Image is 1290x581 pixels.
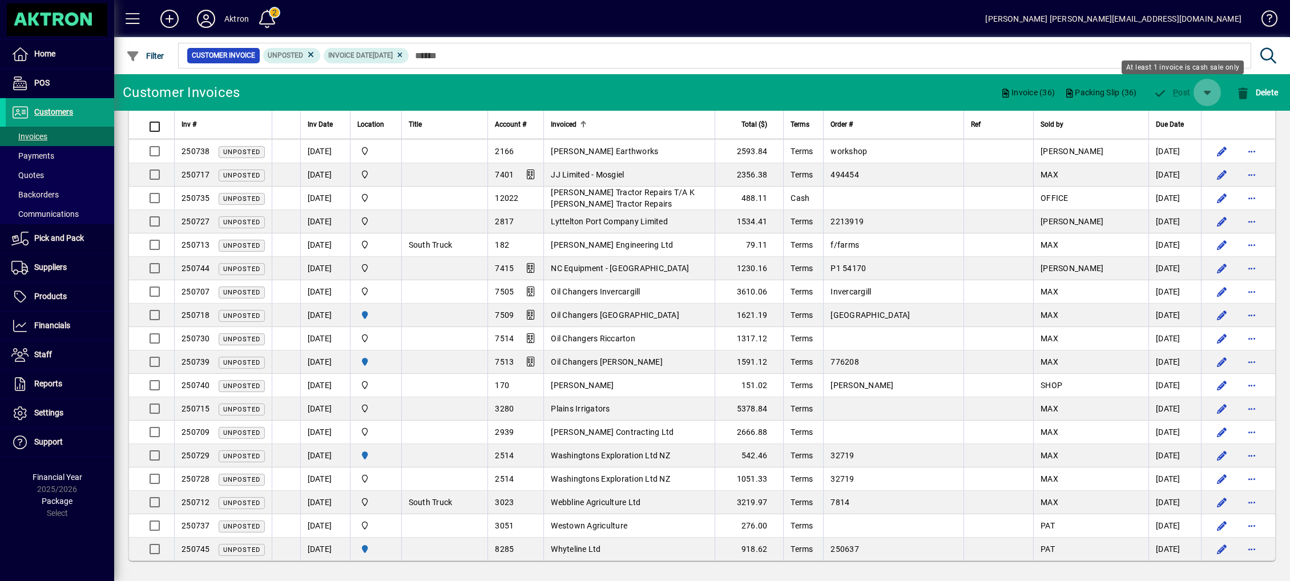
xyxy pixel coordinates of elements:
button: More options [1243,306,1261,324]
td: [DATE] [1148,350,1201,374]
span: 3023 [495,498,514,507]
button: Edit [1213,166,1231,184]
button: More options [1243,283,1261,301]
button: Packing Slip (36) [1059,82,1142,103]
span: POS [34,78,50,87]
td: 1591.12 [715,350,783,374]
td: 1534.41 [715,210,783,233]
a: Staff [6,341,114,369]
span: MAX [1041,357,1058,366]
button: More options [1243,236,1261,254]
span: 32719 [831,474,854,483]
td: [DATE] [1148,210,1201,233]
a: Communications [6,204,114,224]
span: MAX [1041,474,1058,483]
span: Home [34,49,55,58]
span: [PERSON_NAME] [831,381,893,390]
span: 250740 [182,381,210,390]
td: 3610.06 [715,280,783,304]
span: Unposted [268,51,303,59]
span: 250727 [182,217,210,226]
td: [DATE] [1148,421,1201,444]
td: [DATE] [1148,397,1201,421]
a: Pick and Pack [6,224,114,253]
span: f/farms [831,240,859,249]
button: Edit [1213,353,1231,371]
button: Edit [1213,283,1231,301]
span: Suppliers [34,263,67,272]
span: 2939 [495,427,514,437]
a: Backorders [6,185,114,204]
span: ost [1154,88,1191,97]
button: More options [1243,423,1261,441]
span: Terms [791,287,813,296]
span: Sold by [1041,118,1063,131]
span: Unposted [223,499,260,507]
span: Washingtons Exploration Ltd NZ [551,474,670,483]
td: [DATE] [300,233,350,257]
span: South Truck [409,240,453,249]
button: More options [1243,166,1261,184]
td: 488.11 [715,187,783,210]
span: Unposted [223,382,260,390]
span: Package [42,497,72,506]
span: Title [409,118,422,131]
span: 250729 [182,451,210,460]
td: [DATE] [1148,444,1201,467]
span: Terms [791,498,813,507]
span: MAX [1041,240,1058,249]
button: More options [1243,329,1261,348]
span: MAX [1041,451,1058,460]
td: 151.02 [715,374,783,397]
td: [DATE] [300,397,350,421]
span: Unposted [223,476,260,483]
td: [DATE] [1148,374,1201,397]
div: Aktron [224,10,249,28]
a: Support [6,428,114,457]
span: Terms [791,217,813,226]
button: Edit [1213,189,1231,207]
div: Ref [971,118,1026,131]
button: Edit [1213,400,1231,418]
a: Suppliers [6,253,114,282]
span: PAT [1041,521,1055,530]
td: [DATE] [1148,257,1201,280]
div: At least 1 invoice is cash sale only [1122,60,1244,74]
span: [PERSON_NAME] [1041,217,1103,226]
span: Ref [971,118,981,131]
span: Invoice date [328,51,373,59]
td: 2356.38 [715,163,783,187]
span: 2817 [495,217,514,226]
button: Invoice (36) [996,82,1059,103]
td: 5378.84 [715,397,783,421]
span: Due Date [1156,118,1184,131]
button: Edit [1213,493,1231,511]
span: Inv Date [308,118,333,131]
span: 776208 [831,357,859,366]
button: More options [1243,470,1261,488]
span: Customers [34,107,73,116]
span: Oil Changers [GEOGRAPHIC_DATA] [551,310,679,320]
span: 12022 [495,193,518,203]
span: Terms [791,451,813,460]
span: Financial Year [33,473,82,482]
span: Terms [791,357,813,366]
td: 2666.88 [715,421,783,444]
span: Lyttelton Port Company Limited [551,217,668,226]
div: Title [409,118,481,131]
span: 250712 [182,498,210,507]
td: [DATE] [1148,467,1201,491]
span: 3051 [495,521,514,530]
span: Unposted [223,312,260,320]
span: Central [357,519,394,532]
button: More options [1243,540,1261,558]
span: 250730 [182,334,210,343]
td: [DATE] [300,163,350,187]
td: [DATE] [300,421,350,444]
span: Central [357,285,394,298]
span: Terms [791,264,813,273]
span: 250717 [182,170,210,179]
td: [DATE] [300,374,350,397]
button: Edit [1213,306,1231,324]
div: Sold by [1041,118,1142,131]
